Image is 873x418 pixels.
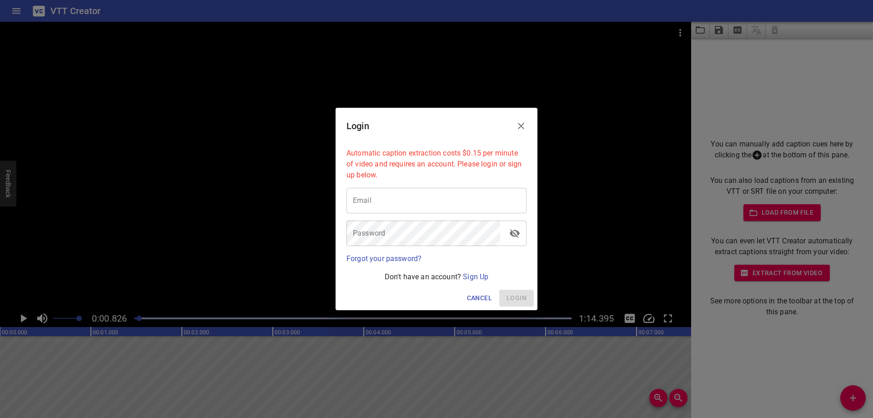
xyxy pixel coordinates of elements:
p: Don't have an account? [346,272,527,282]
a: Forgot your password? [346,254,421,263]
h6: Login [346,119,369,133]
span: Please enter your email and password above. [499,290,534,307]
a: Sign Up [463,272,488,281]
button: Close [510,115,532,137]
button: Cancel [463,290,496,307]
button: toggle password visibility [504,222,526,244]
p: Automatic caption extraction costs $0.15 per minute of video and requires an account. Please logi... [346,148,527,181]
span: Cancel [467,292,492,304]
